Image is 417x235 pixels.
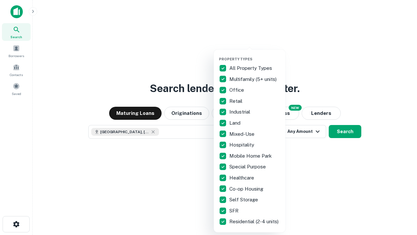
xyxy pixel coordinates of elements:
[229,218,280,226] p: Residential (2-4 units)
[229,152,273,160] p: Mobile Home Park
[229,119,242,127] p: Land
[229,207,240,215] p: SFR
[229,141,255,149] p: Hospitality
[229,75,278,83] p: Multifamily (5+ units)
[229,108,252,116] p: Industrial
[229,174,255,182] p: Healthcare
[229,64,273,72] p: All Property Types
[229,97,244,105] p: Retail
[384,183,417,214] iframe: Chat Widget
[229,163,267,171] p: Special Purpose
[229,130,256,138] p: Mixed-Use
[229,185,265,193] p: Co-op Housing
[219,57,252,61] span: Property Types
[229,86,245,94] p: Office
[229,196,259,204] p: Self Storage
